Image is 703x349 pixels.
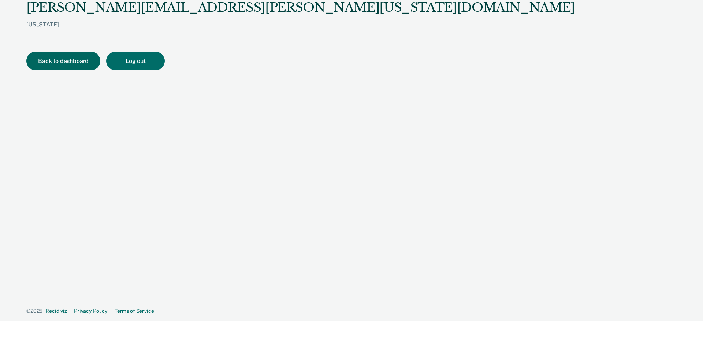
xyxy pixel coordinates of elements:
[106,52,165,70] button: Log out
[26,308,674,314] div: · ·
[45,308,67,314] a: Recidiviz
[26,308,42,314] span: © 2025
[26,52,100,70] button: Back to dashboard
[74,308,108,314] a: Privacy Policy
[26,58,106,64] a: Back to dashboard
[115,308,154,314] a: Terms of Service
[26,21,575,40] div: [US_STATE]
